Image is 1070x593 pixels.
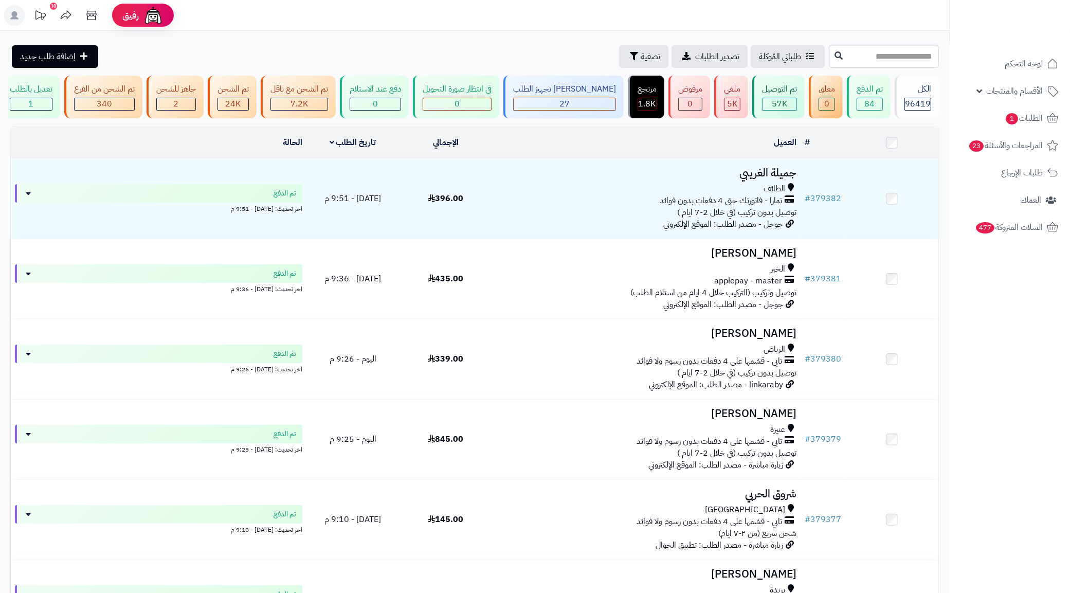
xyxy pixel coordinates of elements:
div: تعديل بالطلب [10,83,52,95]
span: تم الدفع [274,509,296,519]
a: [PERSON_NAME] تجهيز الطلب 27 [501,76,626,118]
span: تم الدفع [274,429,296,439]
a: العميل [774,136,797,149]
div: 1 [10,98,52,110]
div: تم الشحن مع ناقل [270,83,328,95]
a: الإجمالي [433,136,459,149]
a: الحالة [283,136,302,149]
span: توصيل بدون تركيب (في خلال 2-7 ايام ) [678,447,797,459]
div: اخر تحديث: [DATE] - 9:26 م [15,363,302,374]
span: 0 [824,98,829,110]
span: 96419 [905,98,931,110]
a: طلباتي المُوكلة [751,45,825,68]
a: الكل96419 [893,76,941,118]
a: تاريخ الطلب [330,136,376,149]
span: 845.00 [428,433,463,445]
span: # [805,192,811,205]
span: 1 [1006,113,1018,124]
a: مرفوض 0 [666,76,712,118]
span: المراجعات والأسئلة [968,138,1043,153]
a: تم الشحن مع ناقل 7.2K [259,76,338,118]
a: مرتجع 1.8K [626,76,666,118]
a: طلبات الإرجاع [956,160,1064,185]
span: الطائف [764,183,786,195]
div: 57026 [763,98,796,110]
a: في انتظار صورة التحويل 0 [411,76,501,118]
span: الأقسام والمنتجات [986,84,1043,98]
span: [DATE] - 9:10 م [324,513,381,526]
span: 340 [97,98,112,110]
span: 24K [226,98,241,110]
a: دفع عند الاستلام 0 [338,76,411,118]
a: #379381 [805,273,842,285]
div: 2 [157,98,195,110]
h3: جميلة الغريبي [496,167,797,179]
a: العملاء [956,188,1064,212]
div: 0 [350,98,401,110]
h3: [PERSON_NAME] [496,408,797,420]
span: 0 [688,98,693,110]
div: 10 [50,3,57,10]
div: 0 [679,98,702,110]
span: 5K [727,98,737,110]
a: ملغي 5K [712,76,750,118]
span: linkaraby - مصدر الطلب: الموقع الإلكتروني [649,379,784,391]
a: #379377 [805,513,842,526]
a: تم الدفع 84 [845,76,893,118]
div: 340 [75,98,134,110]
span: 435.00 [428,273,463,285]
span: 2 [174,98,179,110]
span: تصفية [641,50,660,63]
span: الرياض [764,344,786,355]
div: 4997 [724,98,740,110]
div: ملغي [724,83,740,95]
span: طلبات الإرجاع [1001,166,1043,180]
span: زيارة مباشرة - مصدر الطلب: تطبيق الجوال [656,539,784,551]
span: زيارة مباشرة - مصدر الطلب: الموقع الإلكتروني [649,459,784,471]
div: جاهز للشحن [156,83,196,95]
span: 57K [772,98,787,110]
a: # [805,136,810,149]
span: السلات المتروكة [975,220,1043,235]
a: #379382 [805,192,842,205]
span: اليوم - 9:25 م [330,433,376,445]
a: معلق 0 [807,76,845,118]
span: # [805,353,811,365]
span: رفيق [122,9,139,22]
div: دفع عند الاستلام [350,83,401,95]
span: إضافة طلب جديد [20,50,76,63]
span: 339.00 [428,353,463,365]
div: 24019 [218,98,248,110]
span: 1 [29,98,34,110]
div: 0 [423,98,491,110]
span: لوحة التحكم [1005,57,1043,71]
a: لوحة التحكم [956,51,1064,76]
span: طلباتي المُوكلة [759,50,801,63]
div: تم الدفع [857,83,883,95]
a: جاهز للشحن 2 [144,76,206,118]
div: الكل [904,83,931,95]
h3: [PERSON_NAME] [496,568,797,580]
span: توصيل بدون تركيب (في خلال 2-7 ايام ) [678,206,797,219]
span: # [805,273,811,285]
a: المراجعات والأسئلة23 [956,133,1064,158]
div: 7222 [271,98,328,110]
a: #379379 [805,433,842,445]
span: # [805,433,811,445]
div: معلق [819,83,835,95]
span: اليوم - 9:26 م [330,353,376,365]
a: #379380 [805,353,842,365]
span: 1.8K [639,98,656,110]
span: [GEOGRAPHIC_DATA] [705,504,786,516]
span: العملاء [1021,193,1041,207]
span: applepay - master [715,275,783,287]
span: تمارا - فاتورتك حتى 4 دفعات بدون فوائد [660,195,783,207]
div: تم الشحن [217,83,249,95]
span: 27 [559,98,570,110]
div: في انتظار صورة التحويل [423,83,492,95]
div: 1841 [638,98,656,110]
span: تم الدفع [274,268,296,279]
a: إضافة طلب جديد [12,45,98,68]
h3: [PERSON_NAME] [496,328,797,339]
span: عنيزة [771,424,786,436]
